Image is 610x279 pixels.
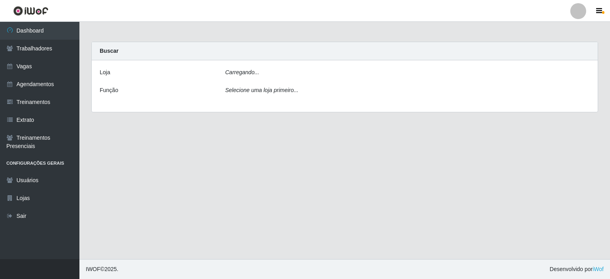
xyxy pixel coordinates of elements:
[100,48,118,54] strong: Buscar
[13,6,48,16] img: CoreUI Logo
[550,265,604,273] span: Desenvolvido por
[225,69,259,75] i: Carregando...
[86,265,118,273] span: © 2025 .
[225,87,298,93] i: Selecione uma loja primeiro...
[593,266,604,272] a: iWof
[100,86,118,94] label: Função
[100,68,110,77] label: Loja
[86,266,100,272] span: IWOF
